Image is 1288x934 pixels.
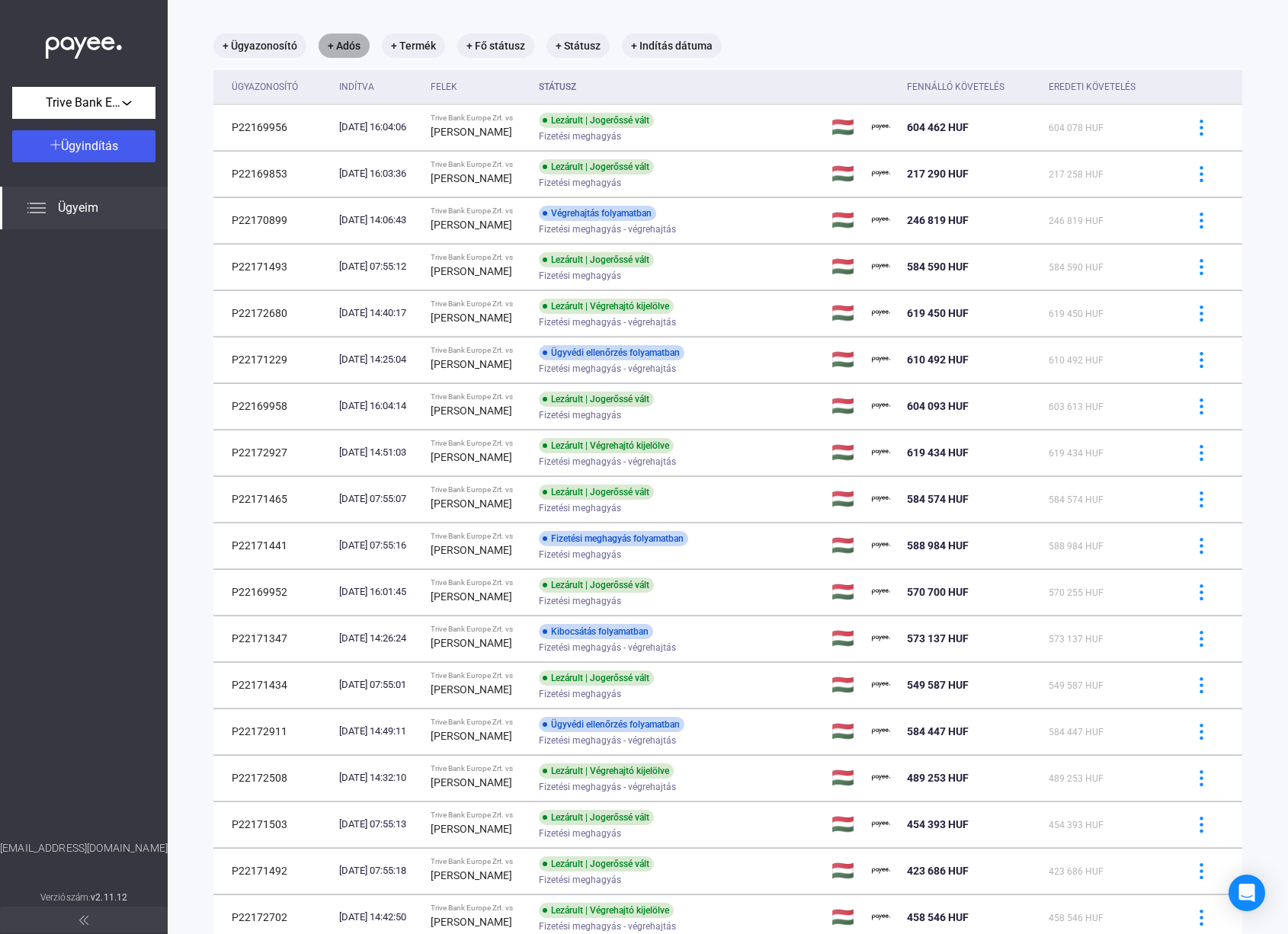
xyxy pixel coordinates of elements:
span: 619 450 HUF [907,307,969,319]
div: Felek [431,78,527,96]
img: more-blue [1193,213,1210,229]
div: Lezárult | Végrehajtó kijelölve [539,438,674,453]
td: 🇭🇺 [825,337,866,382]
span: Fizetési meghagyás - végrehajtás [539,220,676,238]
span: Ügyeim [58,199,98,217]
td: P22171492 [213,848,333,894]
td: P22170899 [213,197,333,243]
span: 619 434 HUF [1049,448,1104,459]
div: Fennálló követelés [907,78,1036,96]
strong: [PERSON_NAME] [431,172,512,184]
button: more-blue [1185,715,1217,747]
mat-chip: + Adós [319,34,370,58]
button: more-blue [1185,111,1217,143]
img: payee-logo [872,862,890,880]
img: more-blue [1193,398,1210,414]
div: [DATE] 07:55:07 [339,491,418,507]
img: payee-logo [872,536,890,555]
td: P22171229 [213,337,333,382]
div: Lezárult | Végrehajtó kijelölve [539,763,674,779]
strong: [PERSON_NAME] [431,544,512,556]
div: Lezárult | Jogerőssé vált [539,670,654,686]
span: 549 587 HUF [1049,680,1104,691]
img: more-blue [1193,166,1210,182]
img: more-blue [1193,910,1210,926]
span: 489 253 HUF [1049,773,1104,784]
div: Kibocsátás folyamatban [539,624,653,639]
div: Trive Bank Europe Zrt. vs [431,439,527,448]
span: Fizetési meghagyás [539,267,621,285]
mat-chip: + Fő státusz [457,34,534,58]
td: P22171493 [213,244,333,289]
button: more-blue [1185,158,1217,190]
div: [DATE] 16:01:45 [339,584,418,600]
strong: [PERSON_NAME] [431,590,512,603]
div: Lezárult | Végrehajtó kijelölve [539,903,674,918]
div: Trive Bank Europe Zrt. vs [431,532,527,541]
img: list.svg [27,199,46,217]
img: arrow-double-left-grey.svg [79,916,88,925]
strong: [PERSON_NAME] [431,916,512,928]
span: Ügyindítás [61,139,118,153]
strong: [PERSON_NAME] [431,823,512,835]
td: 🇭🇺 [825,755,866,801]
div: Trive Bank Europe Zrt. vs [431,857,527,866]
div: Ügyazonosító [232,78,298,96]
div: Trive Bank Europe Zrt. vs [431,206,527,216]
span: Fizetési meghagyás [539,127,621,146]
div: Eredeti követelés [1049,78,1166,96]
img: payee-logo [872,490,890,508]
div: Lezárult | Jogerőssé vált [539,856,654,872]
strong: [PERSON_NAME] [431,497,512,510]
div: Trive Bank Europe Zrt. vs [431,299,527,309]
img: plus-white.svg [50,139,61,150]
img: more-blue [1193,677,1210,693]
img: more-blue [1193,120,1210,136]
strong: [PERSON_NAME] [431,776,512,788]
mat-chip: + Termék [382,34,445,58]
td: P22171347 [213,616,333,661]
div: Ügyazonosító [232,78,327,96]
span: 603 613 HUF [1049,401,1104,412]
strong: [PERSON_NAME] [431,637,512,649]
img: payee-logo [872,815,890,833]
mat-chip: + Státusz [546,34,610,58]
div: Indítva [339,78,418,96]
button: more-blue [1185,251,1217,283]
td: P22171465 [213,476,333,522]
div: Open Intercom Messenger [1229,875,1265,911]
img: more-blue [1193,445,1210,461]
span: Fizetési meghagyás - végrehajtás [539,778,676,796]
div: Trive Bank Europe Zrt. vs [431,811,527,820]
div: Trive Bank Europe Zrt. vs [431,114,527,123]
img: payee-logo [872,257,890,276]
span: Fizetési meghagyás [539,545,621,564]
span: 604 078 HUF [1049,123,1104,133]
td: 🇭🇺 [825,848,866,894]
span: Fizetési meghagyás [539,592,621,610]
div: [DATE] 14:42:50 [339,910,418,925]
div: Trive Bank Europe Zrt. vs [431,253,527,262]
td: P22169956 [213,104,333,150]
span: Fizetési meghagyás - végrehajtás [539,453,676,471]
span: Trive Bank Europe Zrt. [46,94,122,112]
span: Fizetési meghagyás - végrehajtás [539,731,676,750]
img: payee-logo [872,722,890,740]
button: more-blue [1185,204,1217,236]
div: [DATE] 14:40:17 [339,305,418,321]
div: [DATE] 14:51:03 [339,445,418,460]
span: 584 574 HUF [907,493,969,505]
div: Lezárult | Jogerőssé vált [539,392,654,407]
span: 573 137 HUF [1049,634,1104,645]
span: 588 984 HUF [907,539,969,552]
button: more-blue [1185,437,1217,469]
div: Trive Bank Europe Zrt. vs [431,625,527,634]
span: 454 393 HUF [907,818,969,830]
div: Trive Bank Europe Zrt. vs [431,671,527,680]
button: more-blue [1185,808,1217,840]
div: Felek [431,78,457,96]
span: 584 574 HUF [1049,494,1104,505]
td: 🇭🇺 [825,430,866,475]
button: more-blue [1185,901,1217,933]
strong: [PERSON_NAME] [431,683,512,696]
